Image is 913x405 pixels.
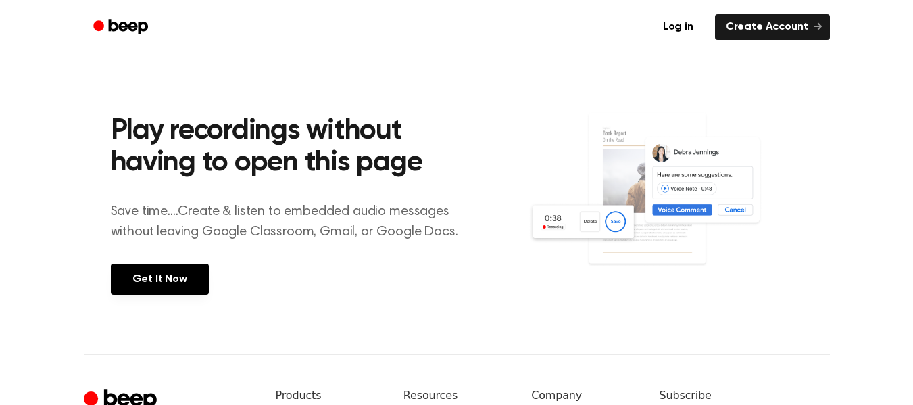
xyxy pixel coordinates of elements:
[111,201,475,242] p: Save time....Create & listen to embedded audio messages without leaving Google Classroom, Gmail, ...
[715,14,830,40] a: Create Account
[531,387,637,404] h6: Company
[649,11,707,43] a: Log in
[276,387,382,404] h6: Products
[403,387,510,404] h6: Resources
[528,112,802,293] img: Voice Comments on Docs and Recording Widget
[111,264,209,295] a: Get It Now
[111,116,475,180] h2: Play recordings without having to open this page
[84,14,160,41] a: Beep
[660,387,830,404] h6: Subscribe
